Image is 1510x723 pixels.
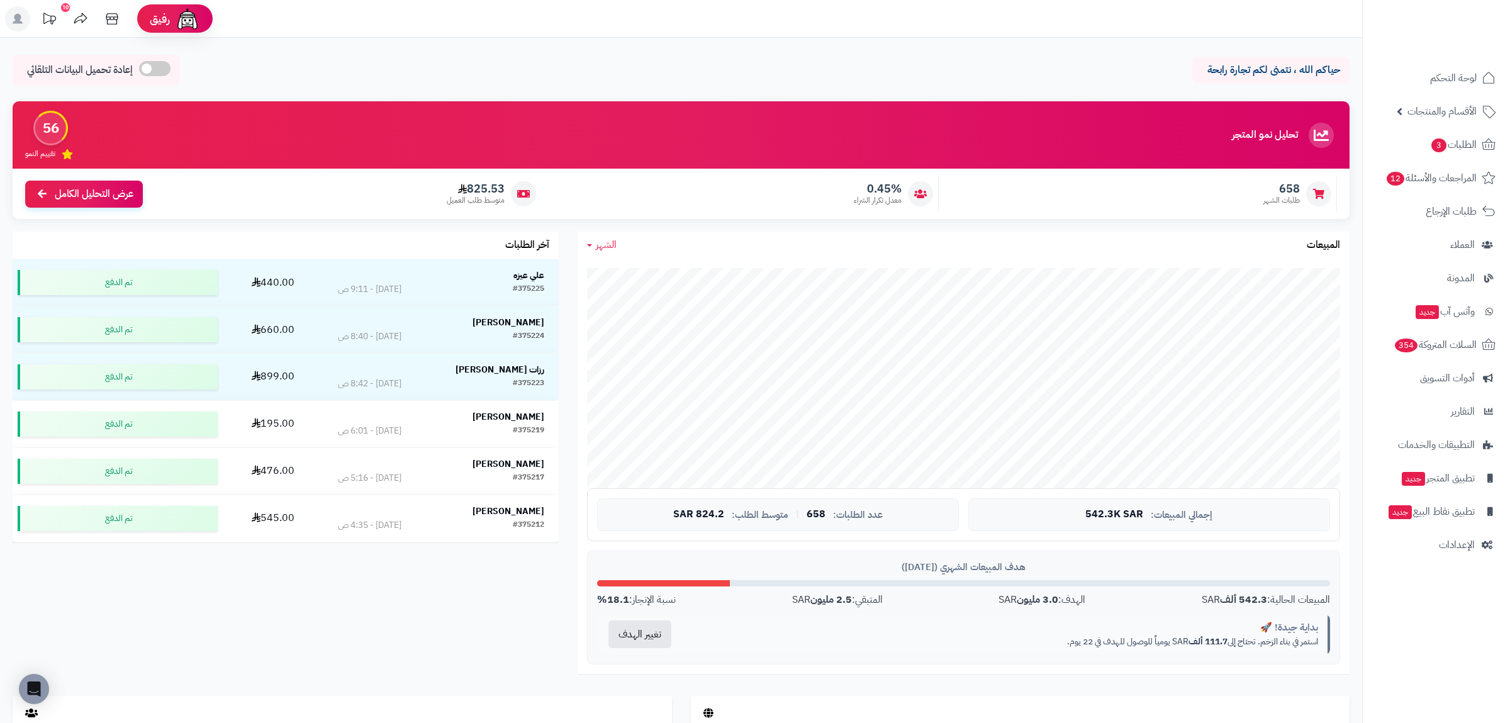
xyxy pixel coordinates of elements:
img: logo-2.png [1424,35,1498,62]
span: إعادة تحميل البيانات التلقائي [27,63,133,77]
button: تغيير الهدف [608,620,671,648]
span: تقييم النمو [25,149,55,159]
div: تم الدفع [18,459,218,484]
img: ai-face.png [175,6,200,31]
span: أدوات التسويق [1420,369,1475,387]
span: إجمالي المبيعات: [1151,510,1212,520]
strong: [PERSON_NAME] [473,410,544,423]
span: جديد [1402,472,1425,486]
strong: 542.3 ألف [1220,592,1267,607]
h3: تحليل نمو المتجر [1232,130,1298,141]
h3: المبيعات [1307,240,1340,251]
strong: علي عيزه [513,269,544,282]
div: الهدف: SAR [998,593,1085,607]
div: #375219 [513,425,544,437]
div: #375223 [513,378,544,390]
span: جديد [1416,305,1439,319]
span: التقارير [1451,403,1475,420]
a: طلبات الإرجاع [1370,196,1502,227]
span: متوسط الطلب: [732,510,788,520]
div: المبيعات الحالية: SAR [1202,593,1330,607]
span: رفيق [150,11,170,26]
td: 899.00 [223,354,323,400]
span: معدل تكرار الشراء [854,195,902,206]
strong: رزات [PERSON_NAME] [456,363,544,376]
div: #375212 [513,519,544,532]
div: [DATE] - 5:16 ص [338,472,401,485]
a: الطلبات3 [1370,130,1502,160]
a: لوحة التحكم [1370,63,1502,93]
span: طلبات الإرجاع [1426,203,1477,220]
strong: 2.5 مليون [810,592,852,607]
span: طلبات الشهر [1263,195,1300,206]
a: التقارير [1370,396,1502,427]
a: المدونة [1370,263,1502,293]
span: عدد الطلبات: [833,510,883,520]
strong: [PERSON_NAME] [473,457,544,471]
div: تم الدفع [18,317,218,342]
div: [DATE] - 4:35 ص [338,519,401,532]
td: 195.00 [223,401,323,447]
p: استمر في بناء الزخم. تحتاج إلى SAR يومياً للوصول للهدف في 22 يوم. [692,636,1318,648]
div: هدف المبيعات الشهري ([DATE]) [597,561,1330,574]
td: 476.00 [223,448,323,495]
a: تحديثات المنصة [33,6,65,35]
div: المتبقي: SAR [792,593,883,607]
strong: [PERSON_NAME] [473,316,544,329]
strong: [PERSON_NAME] [473,505,544,518]
span: تطبيق نقاط البيع [1387,503,1475,520]
a: أدوات التسويق [1370,363,1502,393]
a: التطبيقات والخدمات [1370,430,1502,460]
span: عرض التحليل الكامل [55,187,133,201]
span: التطبيقات والخدمات [1398,436,1475,454]
span: 12 [1387,172,1404,186]
div: نسبة الإنجاز: [597,593,676,607]
a: وآتس آبجديد [1370,296,1502,327]
a: تطبيق نقاط البيعجديد [1370,496,1502,527]
div: تم الدفع [18,412,218,437]
span: الأقسام والمنتجات [1407,103,1477,120]
strong: 18.1% [597,592,629,607]
td: 440.00 [223,259,323,306]
div: #375224 [513,330,544,343]
span: الشهر [596,237,617,252]
div: #375225 [513,283,544,296]
span: العملاء [1450,236,1475,254]
span: 354 [1395,339,1418,352]
a: الشهر [587,238,617,252]
span: متوسط طلب العميل [447,195,505,206]
span: تطبيق المتجر [1401,469,1475,487]
div: 10 [61,3,70,12]
span: السلات المتروكة [1394,336,1477,354]
a: الإعدادات [1370,530,1502,560]
span: 824.2 SAR [673,509,724,520]
div: تم الدفع [18,270,218,295]
span: جديد [1389,505,1412,519]
span: 0.45% [854,182,902,196]
span: 658 [807,509,825,520]
td: 660.00 [223,306,323,353]
span: المدونة [1447,269,1475,287]
div: بداية جيدة! 🚀 [692,621,1318,634]
span: 542.3K SAR [1085,509,1143,520]
div: #375217 [513,472,544,485]
div: Open Intercom Messenger [19,674,49,704]
span: المراجعات والأسئلة [1385,169,1477,187]
td: 545.00 [223,495,323,542]
span: الطلبات [1430,136,1477,154]
span: الإعدادات [1439,536,1475,554]
div: [DATE] - 8:40 ص [338,330,401,343]
a: العملاء [1370,230,1502,260]
span: وآتس آب [1414,303,1475,320]
strong: 111.7 ألف [1188,635,1228,648]
span: 825.53 [447,182,505,196]
div: تم الدفع [18,364,218,390]
div: [DATE] - 9:11 ص [338,283,401,296]
span: لوحة التحكم [1430,69,1477,87]
a: تطبيق المتجرجديد [1370,463,1502,493]
p: حياكم الله ، نتمنى لكم تجارة رابحة [1202,63,1340,77]
span: | [796,510,799,519]
strong: 3.0 مليون [1017,592,1058,607]
a: المراجعات والأسئلة12 [1370,163,1502,193]
a: عرض التحليل الكامل [25,181,143,208]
